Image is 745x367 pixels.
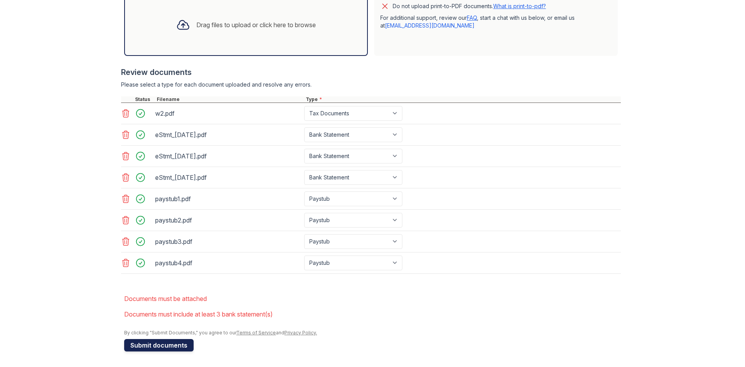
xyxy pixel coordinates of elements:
[196,20,316,30] div: Drag files to upload or click here to browse
[124,291,621,306] li: Documents must be attached
[467,14,477,21] a: FAQ
[393,2,546,10] p: Do not upload print-to-PDF documents.
[284,330,317,336] a: Privacy Policy.
[155,107,301,120] div: w2.pdf
[236,330,276,336] a: Terms of Service
[124,330,621,336] div: By clicking "Submit Documents," you agree to our and
[133,96,155,103] div: Status
[155,171,301,184] div: eStmt_[DATE].pdf
[155,214,301,226] div: paystub2.pdf
[155,193,301,205] div: paystub1.pdf
[304,96,621,103] div: Type
[155,150,301,162] div: eStmt_[DATE].pdf
[124,339,194,351] button: Submit documents
[155,257,301,269] div: paystub4.pdf
[121,67,621,78] div: Review documents
[121,81,621,89] div: Please select a type for each document uploaded and resolve any errors.
[493,3,546,9] a: What is print-to-pdf?
[380,14,612,30] p: For additional support, review our , start a chat with us below, or email us at
[124,306,621,322] li: Documents must include at least 3 bank statement(s)
[385,22,475,29] a: [EMAIL_ADDRESS][DOMAIN_NAME]
[155,235,301,248] div: paystub3.pdf
[155,129,301,141] div: eStmt_[DATE].pdf
[155,96,304,103] div: Filename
